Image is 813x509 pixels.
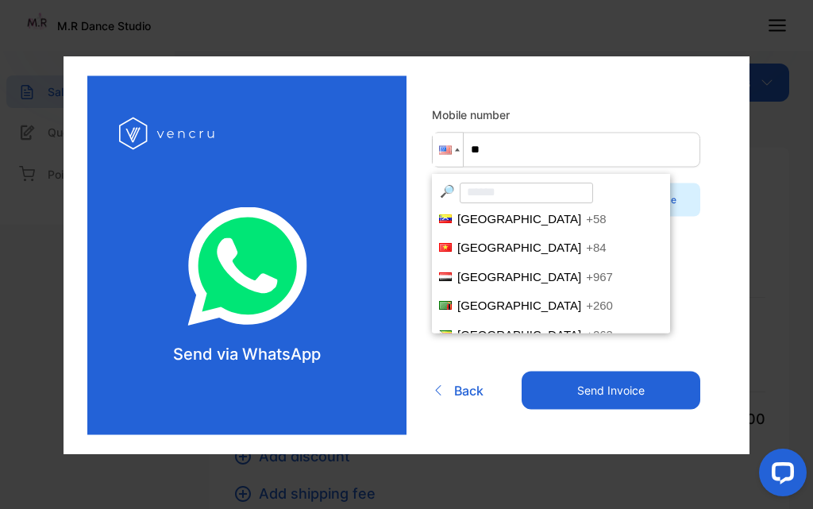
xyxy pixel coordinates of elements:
span: [GEOGRAPHIC_DATA] [457,328,581,341]
span: +967 [586,270,613,283]
span: [GEOGRAPHIC_DATA] [457,299,581,313]
img: log [119,107,218,159]
label: Mobile number [432,106,700,122]
span: [GEOGRAPHIC_DATA] [457,270,581,283]
button: Send Invoice [522,371,700,409]
span: Magnifying glass [440,183,455,197]
span: +58 [586,212,606,226]
span: +263 [586,328,613,341]
span: +84 [586,241,606,255]
span: [GEOGRAPHIC_DATA] [457,241,581,255]
iframe: LiveChat chat widget [746,442,813,509]
span: +260 [586,299,613,313]
div: United States: + 1 [433,133,463,166]
img: log [166,206,329,326]
span: Back [454,380,484,399]
p: Send via WhatsApp [173,341,321,365]
span: [GEOGRAPHIC_DATA] [457,212,581,226]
